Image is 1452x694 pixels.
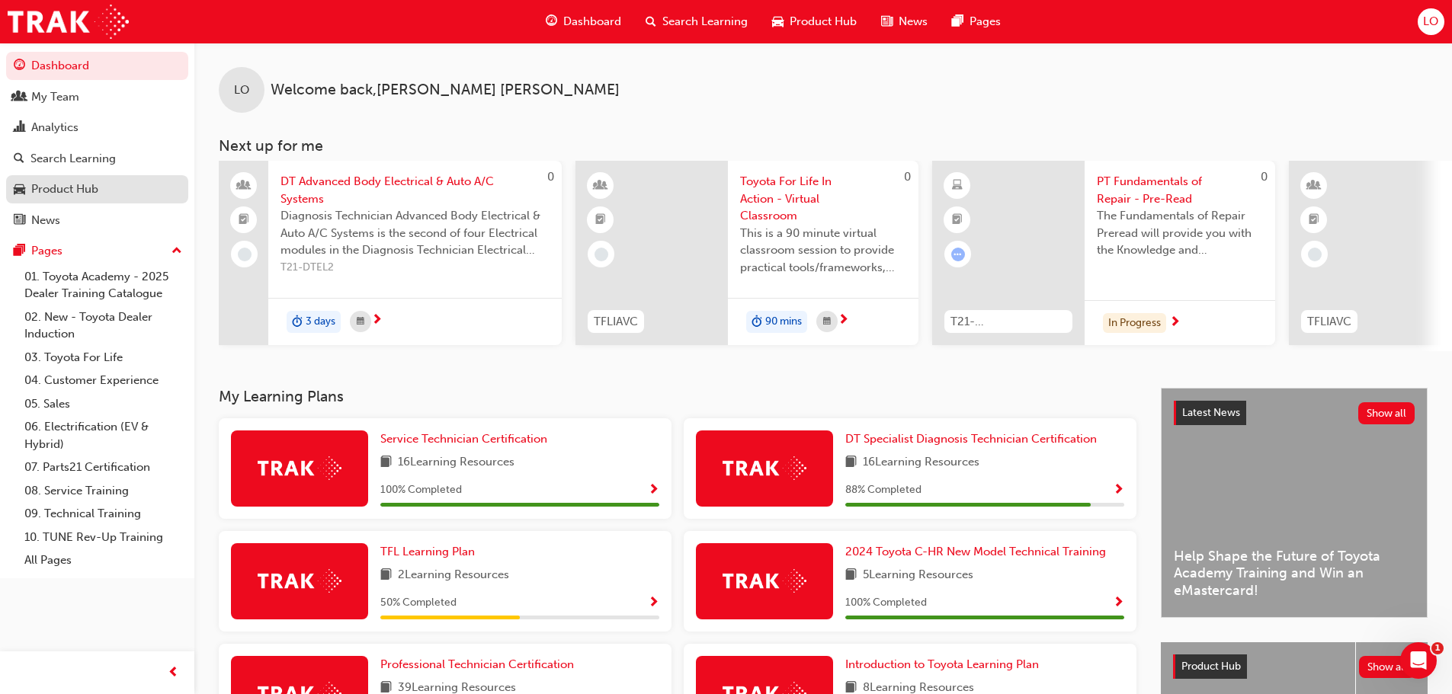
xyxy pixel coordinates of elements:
[723,569,806,593] img: Trak
[31,212,60,229] div: News
[950,313,1066,331] span: T21-PTFOR_PRE_READ
[952,210,963,230] span: booktick-icon
[258,569,341,593] img: Trak
[845,594,927,612] span: 100 % Completed
[563,13,621,30] span: Dashboard
[380,453,392,472] span: book-icon
[1307,313,1351,331] span: TFLIAVC
[823,312,831,331] span: calendar-icon
[18,392,188,416] a: 05. Sales
[306,313,335,331] span: 3 days
[398,453,514,472] span: 16 Learning Resources
[14,59,25,73] span: guage-icon
[234,82,249,99] span: LO
[380,657,574,671] span: Professional Technician Certification
[219,388,1136,405] h3: My Learning Plans
[219,161,562,345] a: 0DT Advanced Body Electrical & Auto A/C SystemsDiagnosis Technician Advanced Body Electrical & Au...
[869,6,940,37] a: news-iconNews
[940,6,1013,37] a: pages-iconPages
[380,432,547,446] span: Service Technician Certification
[648,593,659,612] button: Show Progress
[238,248,252,261] span: learningRecordVerb_NONE-icon
[292,312,303,332] span: duration-icon
[18,502,188,526] a: 09. Technical Training
[534,6,633,37] a: guage-iconDashboard
[30,150,116,168] div: Search Learning
[662,13,748,30] span: Search Learning
[952,12,963,31] span: pages-icon
[380,481,462,499] span: 100 % Completed
[14,245,25,258] span: pages-icon
[6,206,188,235] a: News
[1113,481,1124,500] button: Show Progress
[1097,173,1263,207] span: PT Fundamentals of Repair - Pre-Read
[1161,388,1428,618] a: Latest NewsShow allHelp Shape the Future of Toyota Academy Training and Win an eMastercard!
[14,214,25,228] span: news-icon
[1181,660,1241,673] span: Product Hub
[1173,654,1415,679] a: Product HubShow all
[8,5,129,39] img: Trak
[752,312,762,332] span: duration-icon
[1169,316,1181,330] span: next-icon
[6,49,188,237] button: DashboardMy TeamAnalyticsSearch LearningProduct HubNews
[595,176,606,196] span: learningResourceType_INSTRUCTOR_LED-icon
[845,656,1045,673] a: Introduction to Toyota Learning Plan
[546,12,557,31] span: guage-icon
[863,566,973,585] span: 5 Learning Resources
[14,121,25,135] span: chart-icon
[280,207,550,259] span: Diagnosis Technician Advanced Body Electrical & Auto A/C Systems is the second of four Electrical...
[1400,642,1437,679] iframe: Intercom live chat
[648,481,659,500] button: Show Progress
[271,82,620,99] span: Welcome back , [PERSON_NAME] [PERSON_NAME]
[258,456,341,480] img: Trak
[595,248,608,261] span: learningRecordVerb_NONE-icon
[648,596,659,610] span: Show Progress
[575,161,918,345] a: 0TFLIAVCToyota For Life In Action - Virtual ClassroomThis is a 90 minute virtual classroom sessio...
[6,145,188,173] a: Search Learning
[594,313,638,331] span: TFLIAVC
[845,430,1103,448] a: DT Specialist Diagnosis Technician Certification
[1359,656,1416,678] button: Show all
[14,183,25,197] span: car-icon
[168,664,179,683] span: prev-icon
[18,415,188,456] a: 06. Electrification (EV & Hybrid)
[380,430,553,448] a: Service Technician Certification
[845,453,857,472] span: book-icon
[740,173,906,225] span: Toyota For Life In Action - Virtual Classroom
[1418,8,1444,35] button: LO
[1309,176,1319,196] span: learningResourceType_INSTRUCTOR_LED-icon
[31,242,63,260] div: Pages
[171,241,182,261] span: up-icon
[1308,248,1322,261] span: learningRecordVerb_NONE-icon
[1423,13,1438,30] span: LO
[239,210,249,230] span: booktick-icon
[31,88,79,106] div: My Team
[1261,170,1268,184] span: 0
[18,346,188,369] a: 03. Toyota For Life
[845,566,857,585] span: book-icon
[280,259,550,277] span: T21-DTEL2
[194,137,1452,155] h3: Next up for me
[772,12,784,31] span: car-icon
[1174,401,1415,425] a: Latest NewsShow all
[6,237,188,265] button: Pages
[1097,207,1263,259] span: The Fundamentals of Repair Preread will provide you with the Knowledge and Understanding to succe...
[646,12,656,31] span: search-icon
[18,369,188,392] a: 04. Customer Experience
[838,314,849,328] span: next-icon
[14,152,24,166] span: search-icon
[899,13,928,30] span: News
[845,657,1039,671] span: Introduction to Toyota Learning Plan
[952,176,963,196] span: learningResourceType_ELEARNING-icon
[6,175,188,203] a: Product Hub
[18,456,188,479] a: 07. Parts21 Certification
[1113,593,1124,612] button: Show Progress
[970,13,1001,30] span: Pages
[845,481,922,499] span: 88 % Completed
[951,248,965,261] span: learningRecordVerb_ATTEMPT-icon
[18,526,188,549] a: 10. TUNE Rev-Up Training
[18,548,188,572] a: All Pages
[18,305,188,346] a: 02. New - Toyota Dealer Induction
[1358,402,1415,424] button: Show all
